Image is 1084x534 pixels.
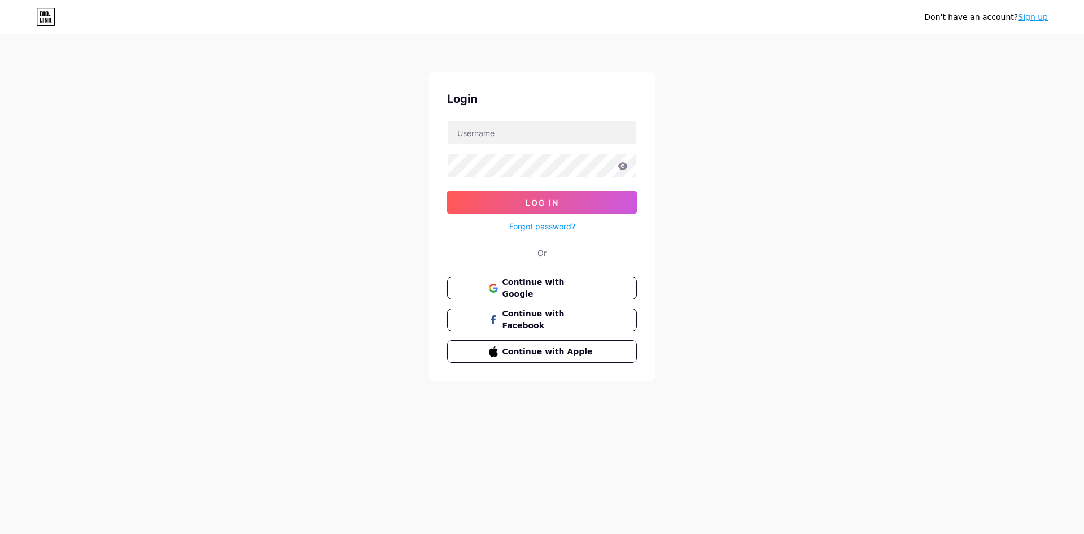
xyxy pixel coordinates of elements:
input: Username [448,121,636,144]
div: Or [537,247,547,259]
button: Continue with Google [447,277,637,299]
div: Don't have an account? [924,11,1048,23]
span: Log In [526,198,559,207]
button: Continue with Apple [447,340,637,363]
a: Sign up [1018,12,1048,21]
a: Forgot password? [509,220,575,232]
span: Continue with Google [502,276,596,300]
span: Continue with Apple [502,346,596,358]
span: Continue with Facebook [502,308,596,332]
button: Continue with Facebook [447,309,637,331]
button: Log In [447,191,637,214]
div: Login [447,90,637,107]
